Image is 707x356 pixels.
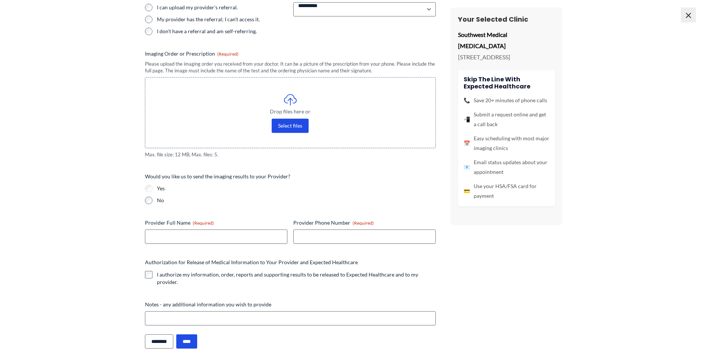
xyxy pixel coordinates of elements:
[464,96,549,105] li: Save 20+ minutes of phone calls
[145,259,358,266] legend: Authorization for Release of Medical Information to Your Provider and Expected Healthcare
[217,51,239,57] span: (Required)
[458,15,555,24] h3: Your Selected Clinic
[193,220,214,226] span: (Required)
[464,134,549,153] li: Easy scheduling with most major imaging clinics
[458,51,555,63] p: [STREET_ADDRESS]
[458,29,555,51] p: Southwest Medical [MEDICAL_DATA]
[464,162,470,172] span: 📧
[145,60,436,74] div: Please upload the imaging order you received from your doctor. It can be a picture of the prescri...
[464,76,549,90] h4: Skip the line with Expected Healthcare
[157,271,436,286] label: I authorize my information, order, reports and supporting results to be released to Expected Heal...
[157,4,287,11] label: I can upload my provider's referral.
[145,151,436,158] span: Max. file size: 12 MB, Max. files: 5.
[464,96,470,105] span: 📞
[157,197,436,204] label: No
[145,219,287,227] label: Provider Full Name
[160,109,420,114] span: Drop files here or
[145,301,436,308] label: Notes - any additional information you wish to provide
[464,115,470,124] span: 📲
[145,50,436,57] label: Imaging Order or Prescription
[464,138,470,148] span: 📅
[464,181,549,201] li: Use your HSA/FSA card for payment
[681,7,696,22] span: ×
[272,119,309,133] button: select files, imaging order or prescription(required)
[157,16,287,23] label: My provider has the referral; I can't access it.
[464,110,549,129] li: Submit a request online and get a call back
[145,173,290,180] legend: Would you like us to send the imaging results to your Provider?
[353,220,374,226] span: (Required)
[293,219,436,227] label: Provider Phone Number
[157,28,287,35] label: I don't have a referral and am self-referring.
[157,185,436,192] label: Yes
[464,157,549,177] li: Email status updates about your appointment
[464,186,470,196] span: 💳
